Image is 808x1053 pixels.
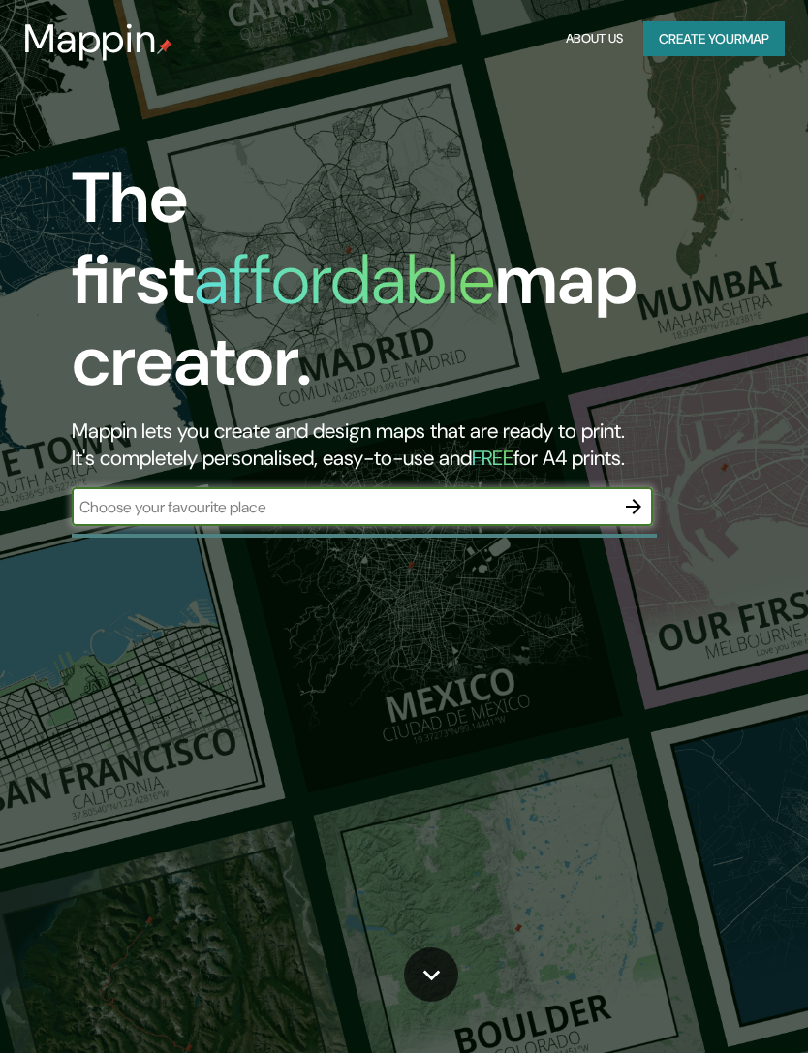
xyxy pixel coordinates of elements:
input: Choose your favourite place [72,496,614,518]
h1: The first map creator. [72,158,718,418]
img: mappin-pin [157,39,172,54]
h1: affordable [194,234,495,325]
h3: Mappin [23,15,157,62]
h2: Mappin lets you create and design maps that are ready to print. It's completely personalised, eas... [72,418,718,472]
button: About Us [561,21,628,57]
button: Create yourmap [643,21,785,57]
h5: FREE [472,445,513,472]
